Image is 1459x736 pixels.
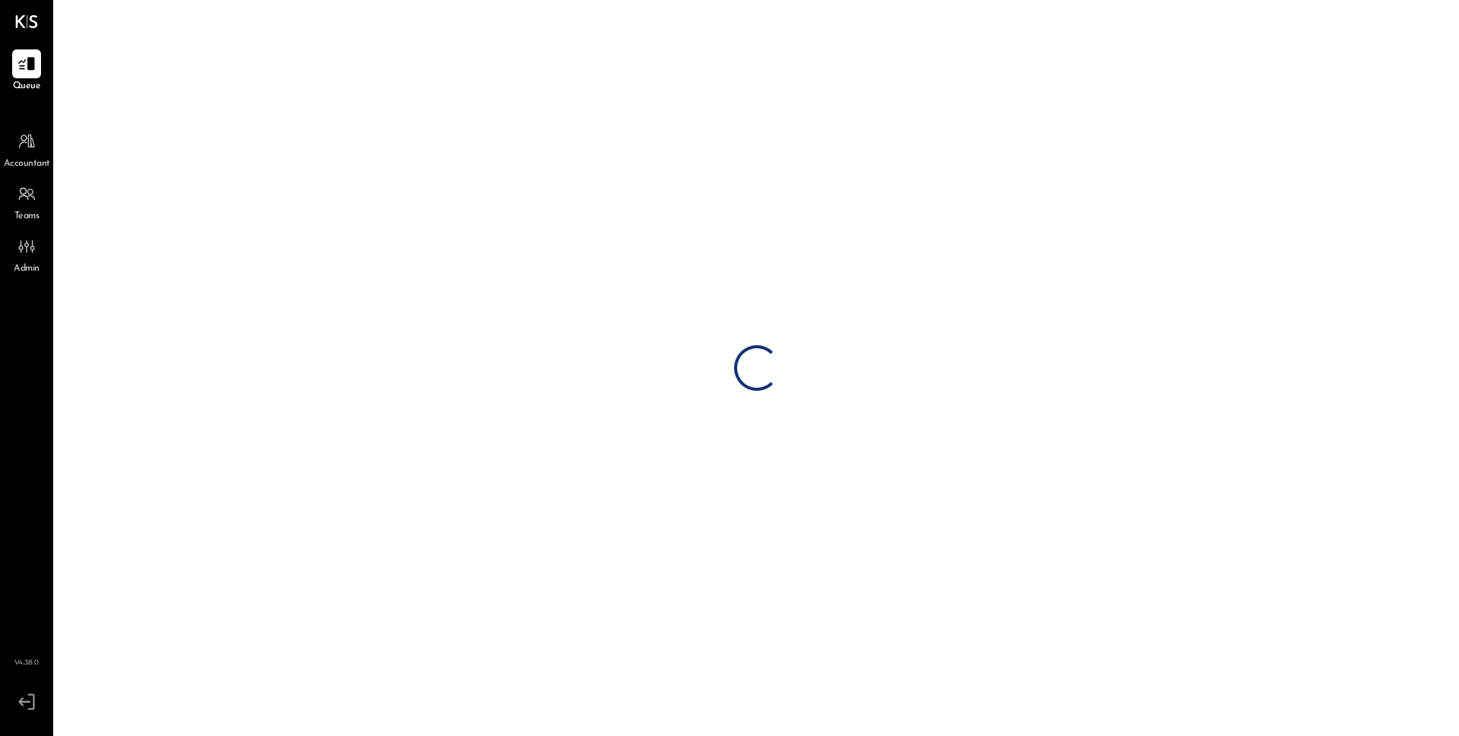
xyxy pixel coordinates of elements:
span: Queue [13,80,41,94]
a: Admin [1,232,52,276]
a: Teams [1,179,52,224]
span: Accountant [4,157,50,171]
a: Accountant [1,127,52,171]
span: Admin [14,262,40,276]
span: Teams [14,210,40,224]
a: Queue [1,49,52,94]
